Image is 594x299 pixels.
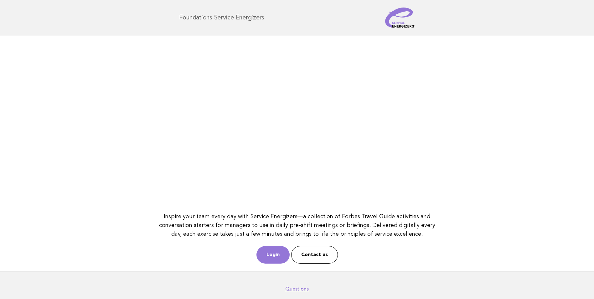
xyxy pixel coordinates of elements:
p: Inspire your team every day with Service Energizers—a collection of Forbes Travel Guide activitie... [156,212,438,239]
iframe: YouTube video player [156,43,438,202]
a: Contact us [291,246,338,264]
a: Login [256,246,290,264]
a: Questions [285,286,309,292]
h1: Foundations Service Energizers [179,14,265,21]
img: Service Energizers [385,8,415,28]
